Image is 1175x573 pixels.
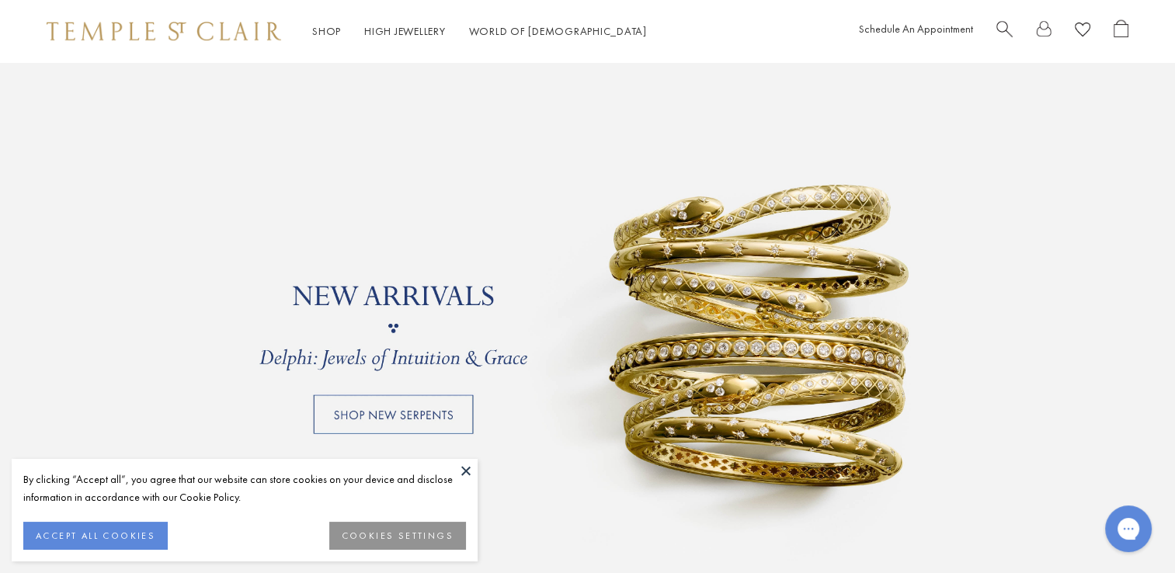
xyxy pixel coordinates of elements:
iframe: Gorgias live chat messenger [1097,500,1159,557]
a: ShopShop [312,24,341,38]
a: View Wishlist [1075,19,1090,43]
img: Temple St. Clair [47,22,281,40]
a: Open Shopping Bag [1114,19,1128,43]
a: World of [DEMOGRAPHIC_DATA]World of [DEMOGRAPHIC_DATA] [469,24,647,38]
a: High JewelleryHigh Jewellery [364,24,446,38]
div: By clicking “Accept all”, you agree that our website can store cookies on your device and disclos... [23,471,466,506]
button: ACCEPT ALL COOKIES [23,522,168,550]
a: Schedule An Appointment [859,22,973,36]
nav: Main navigation [312,22,647,41]
button: COOKIES SETTINGS [329,522,466,550]
a: Search [996,19,1013,43]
